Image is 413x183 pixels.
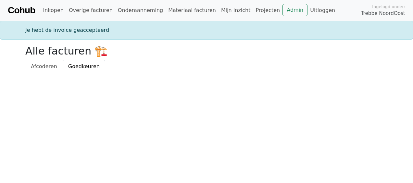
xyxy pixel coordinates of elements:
[40,4,66,17] a: Inkopen
[372,4,405,10] span: Ingelogd onder:
[68,63,100,69] span: Goedkeuren
[25,60,63,73] a: Afcoderen
[31,63,57,69] span: Afcoderen
[115,4,166,17] a: Onderaanneming
[8,3,35,18] a: Cohub
[166,4,219,17] a: Materiaal facturen
[282,4,307,16] a: Admin
[21,26,392,34] div: Je hebt de invoice geaccepteerd
[25,45,388,57] h2: Alle facturen 🏗️
[361,10,405,17] span: Trebbe NoordOost
[219,4,253,17] a: Mijn inzicht
[66,4,115,17] a: Overige facturen
[307,4,338,17] a: Uitloggen
[253,4,282,17] a: Projecten
[63,60,105,73] a: Goedkeuren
